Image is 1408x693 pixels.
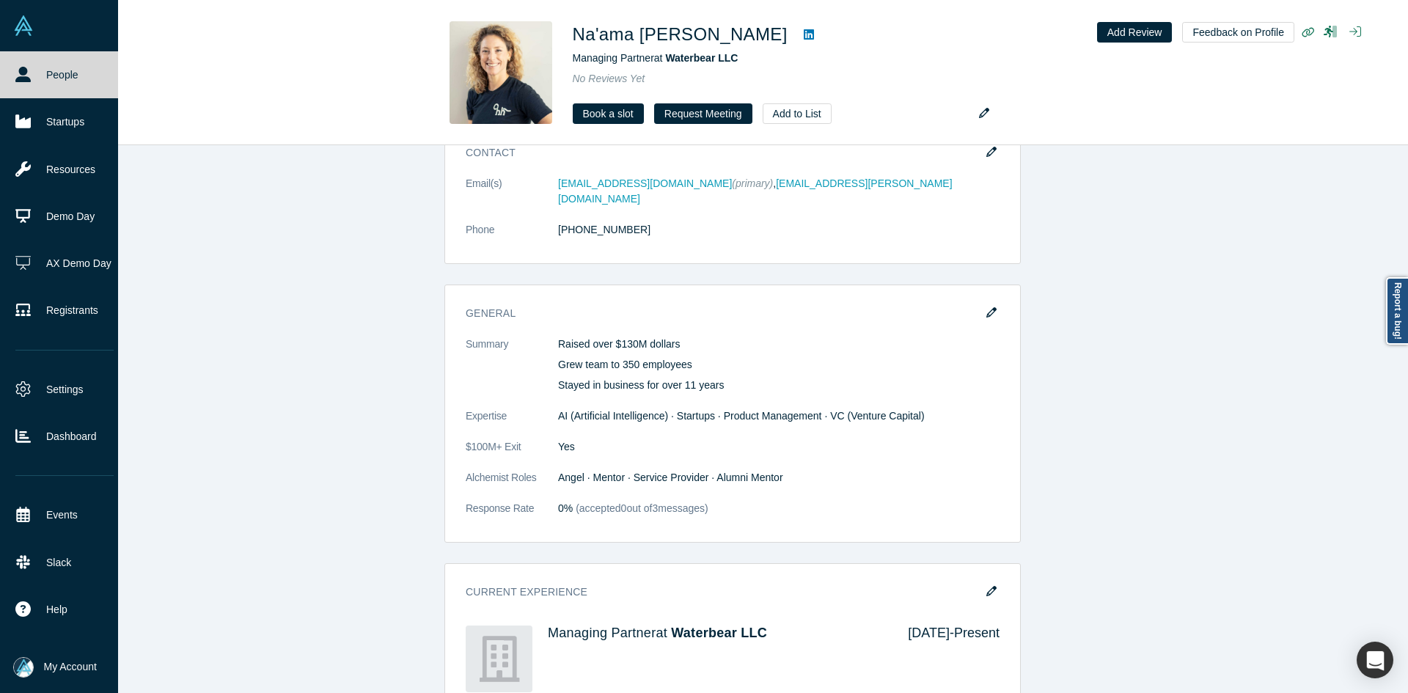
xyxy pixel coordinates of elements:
a: [EMAIL_ADDRESS][DOMAIN_NAME] [558,177,732,189]
p: Raised over $130M dollars [558,337,1000,352]
span: No Reviews Yet [573,73,645,84]
img: Waterbear LLC's Logo [466,626,532,692]
a: Book a slot [573,103,644,124]
span: Managing Partner at [573,52,738,64]
dd: Yes [558,439,1000,455]
a: Waterbear LLC [671,626,767,640]
span: My Account [44,659,97,675]
dt: Expertise [466,408,558,439]
span: AI (Artificial Intelligence) · Startups · Product Management · VC (Venture Capital) [558,410,925,422]
p: Stayed in business for over 11 years [558,378,1000,393]
span: (primary) [732,177,773,189]
h3: General [466,306,979,321]
h4: Managing Partner at [548,626,887,642]
button: Request Meeting [654,103,752,124]
a: Waterbear LLC [665,52,738,64]
h3: Contact [466,145,979,161]
button: Add Review [1097,22,1173,43]
dt: $100M+ Exit [466,439,558,470]
h3: Current Experience [466,584,979,600]
p: Grew team to 350 employees [558,357,1000,373]
dt: Phone [466,222,558,253]
dd: , [558,176,1000,207]
dd: Angel · Mentor · Service Provider · Alumni Mentor [558,470,1000,485]
dt: Email(s) [466,176,558,222]
button: Feedback on Profile [1182,22,1294,43]
span: (accepted 0 out of 3 messages) [573,502,708,514]
a: Report a bug! [1386,277,1408,345]
a: [PHONE_NUMBER] [558,224,650,235]
dt: Alchemist Roles [466,470,558,501]
img: Alchemist Vault Logo [13,15,34,36]
dt: Response Rate [466,501,558,532]
div: [DATE] - Present [887,626,1000,692]
span: 0% [558,502,573,514]
img: Na'ama Moran's Profile Image [450,21,552,124]
span: Help [46,602,67,617]
dt: Summary [466,337,558,408]
button: My Account [13,657,97,678]
a: [EMAIL_ADDRESS][PERSON_NAME][DOMAIN_NAME] [558,177,953,205]
img: Mia Scott's Account [13,657,34,678]
button: Add to List [763,103,832,124]
h1: Na'ama [PERSON_NAME] [573,21,788,48]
